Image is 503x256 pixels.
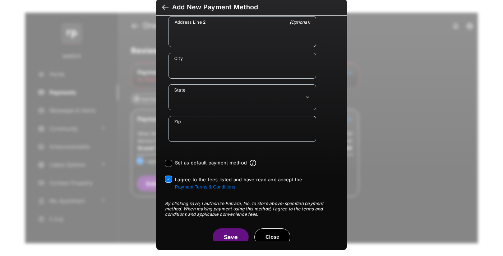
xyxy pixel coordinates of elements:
span: I agree to the fees listed and have read and accept the [175,177,303,190]
div: payment_method_screening[postal_addresses][postalCode] [169,116,316,142]
button: Close [254,228,290,246]
label: Set as default payment method [175,160,247,166]
button: Save [213,228,249,246]
span: Default payment method info [250,160,256,166]
div: payment_method_screening[postal_addresses][addressLine2] [169,16,316,47]
div: payment_method_screening[postal_addresses][administrativeArea] [169,84,316,110]
div: Add New Payment Method [172,3,258,11]
div: payment_method_screening[postal_addresses][locality] [169,53,316,79]
div: By clicking save, I authorize Entrata, Inc. to store above-specified payment method. When making ... [165,201,338,217]
button: I agree to the fees listed and have read and accept the [175,184,235,190]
